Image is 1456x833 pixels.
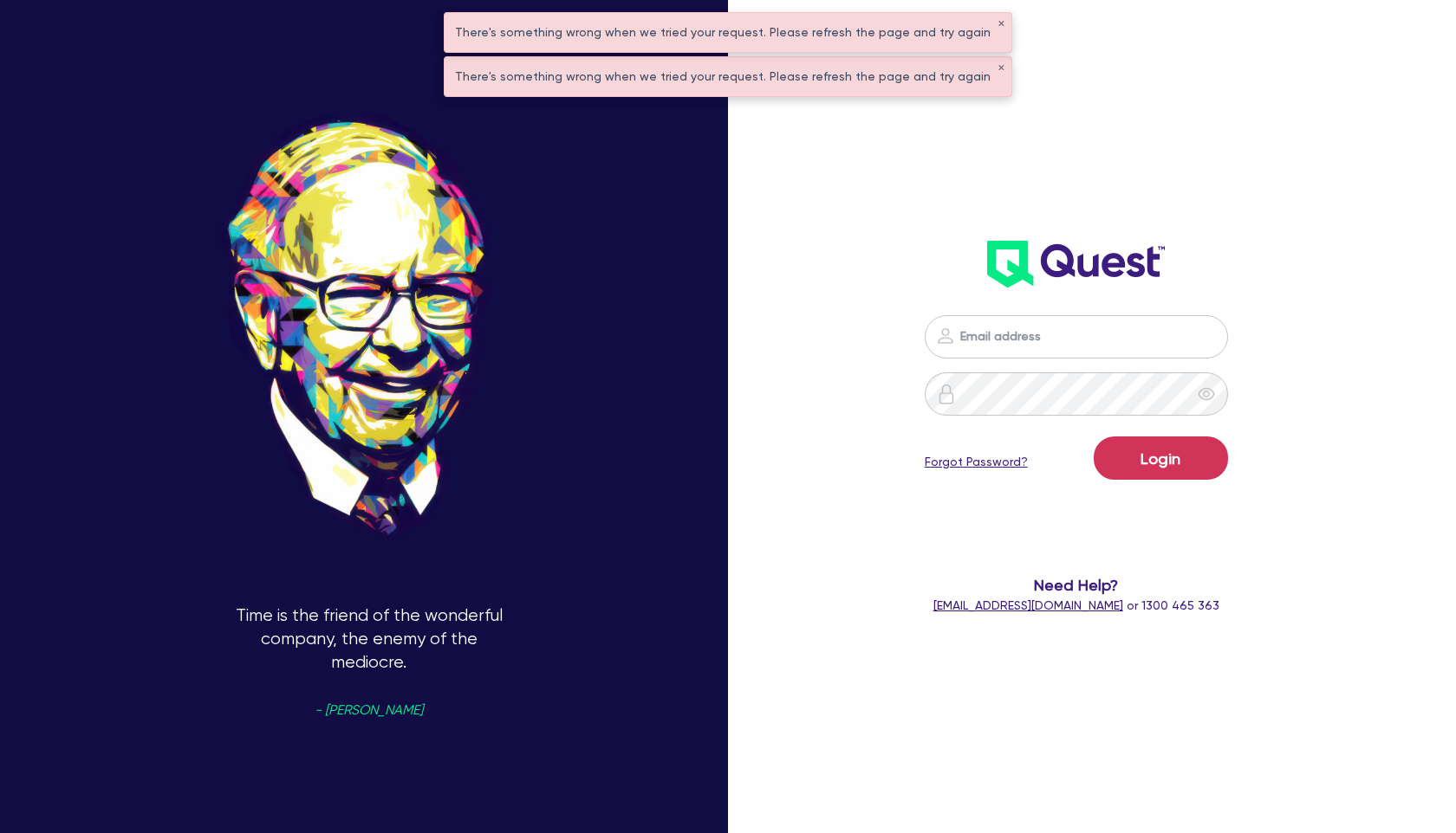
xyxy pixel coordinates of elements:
[925,453,1028,471] a: Forgot Password?
[1094,436,1228,480] button: Login
[936,384,957,404] img: icon-password
[987,241,1165,287] img: wH2k97JdezQIQAAAABJRU5ErkJggg==
[925,315,1228,358] input: Email address
[885,573,1268,597] span: Need Help?
[445,13,1011,52] div: There's something wrong when we tried your request. Please refresh the page and try again
[445,57,1011,96] div: There's something wrong when we tried your request. Please refresh the page and try again
[935,326,956,346] img: icon-password
[315,704,423,717] span: - [PERSON_NAME]
[998,20,1004,29] button: ✕
[933,598,1123,612] a: [EMAIL_ADDRESS][DOMAIN_NAME]
[1198,385,1215,403] span: eye
[933,598,1219,612] span: or 1300 465 363
[998,64,1004,73] button: ✕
